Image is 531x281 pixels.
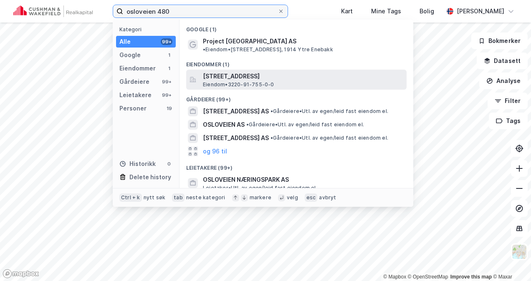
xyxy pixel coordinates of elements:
div: Ctrl + k [119,193,142,202]
img: cushman-wakefield-realkapital-logo.202ea83816669bd177139c58696a8fa1.svg [13,5,93,17]
div: Personer [119,103,147,113]
input: Søk på adresse, matrikkel, gårdeiere, leietakere eller personer [123,5,278,18]
button: Datasett [477,53,528,69]
div: Google (1) [180,20,413,35]
span: Eiendom • 3220-91-755-0-0 [203,81,274,88]
div: markere [250,194,271,201]
div: Kart [341,6,353,16]
div: Eiendommer [119,63,156,73]
span: OSLOVEIEN NÆRINGSPARK AS [203,175,403,185]
a: OpenStreetMap [408,274,448,280]
div: Eiendommer (1) [180,55,413,70]
span: [STREET_ADDRESS] AS [203,106,269,116]
div: Mine Tags [371,6,401,16]
span: Leietaker • Utl. av egen/leid fast eiendom el. [203,185,317,191]
div: 0 [166,161,172,167]
div: Gårdeiere [119,77,149,87]
div: Historikk [119,159,156,169]
div: Leietakere [119,90,152,100]
span: • [271,108,273,114]
div: 19 [166,105,172,112]
div: tab [172,193,185,202]
button: Filter [488,93,528,109]
span: [STREET_ADDRESS] [203,71,403,81]
a: Mapbox homepage [3,269,39,278]
div: Alle [119,37,131,47]
div: avbryt [319,194,336,201]
a: Mapbox [383,274,406,280]
span: Eiendom • [STREET_ADDRESS], 1914 Ytre Enebakk [203,46,333,53]
div: 99+ [161,92,172,98]
div: 99+ [161,78,172,85]
div: esc [305,193,318,202]
button: Analyse [479,73,528,89]
span: [STREET_ADDRESS] AS [203,133,269,143]
div: neste kategori [186,194,225,201]
div: Bolig [420,6,434,16]
div: Kontrollprogram for chat [489,241,531,281]
button: Tags [489,113,528,129]
span: Project [GEOGRAPHIC_DATA] AS [203,36,296,46]
span: Gårdeiere • Utl. av egen/leid fast eiendom el. [246,121,364,128]
a: Improve this map [450,274,492,280]
button: og 96 til [203,146,227,156]
span: Gårdeiere • Utl. av egen/leid fast eiendom el. [271,135,388,141]
div: 99+ [161,38,172,45]
div: 1 [166,52,172,58]
span: • [246,121,249,128]
span: • [271,135,273,141]
div: 1 [166,65,172,72]
div: velg [287,194,298,201]
iframe: Chat Widget [489,241,531,281]
div: Leietakere (99+) [180,158,413,173]
div: Kategori [119,26,176,33]
div: Google [119,50,141,60]
div: Gårdeiere (99+) [180,90,413,105]
div: Delete history [129,172,171,182]
div: [PERSON_NAME] [457,6,504,16]
div: nytt søk [144,194,166,201]
span: • [203,46,205,53]
span: OSLOVEIEN AS [203,120,245,130]
button: Bokmerker [471,33,528,49]
span: Gårdeiere • Utl. av egen/leid fast eiendom el. [271,108,388,115]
